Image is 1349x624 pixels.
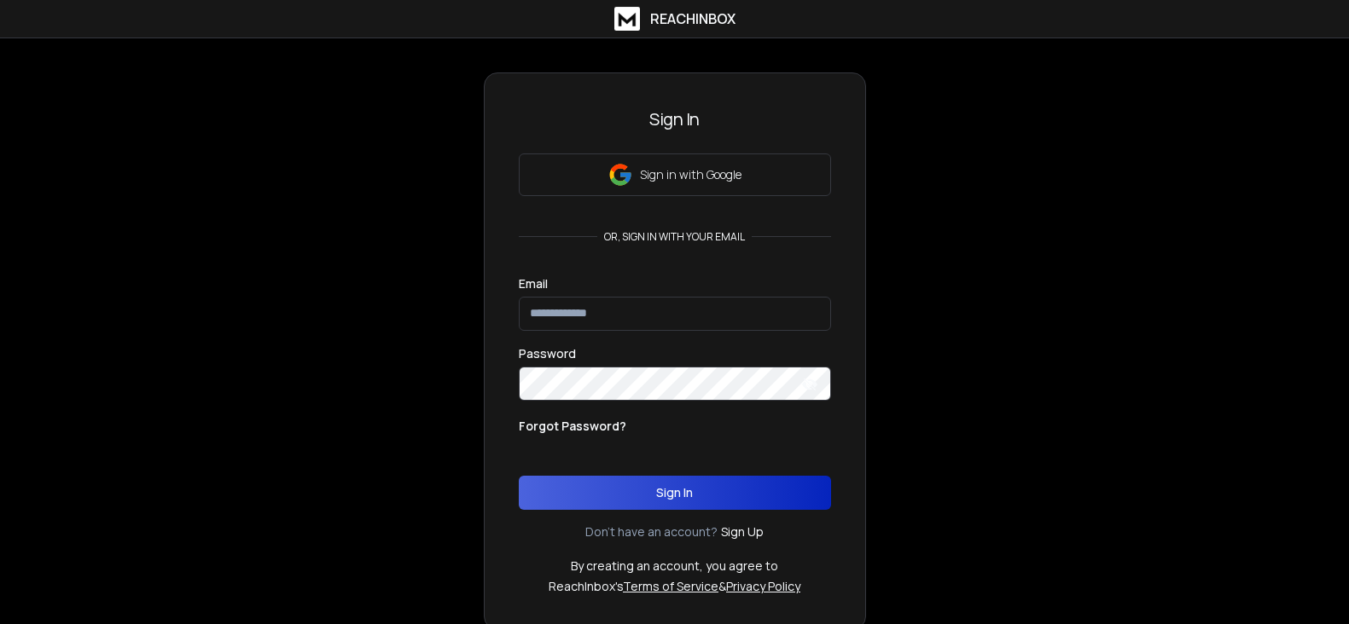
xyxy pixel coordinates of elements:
p: Don't have an account? [585,523,718,540]
h1: ReachInbox [650,9,736,29]
p: Forgot Password? [519,418,626,435]
a: Terms of Service [623,578,718,594]
p: Sign in with Google [640,166,741,183]
button: Sign in with Google [519,153,831,196]
p: By creating an account, you agree to [571,558,778,575]
a: Privacy Policy [726,578,800,594]
a: Sign Up [721,523,764,540]
a: ReachInbox [614,7,736,31]
h3: Sign In [519,107,831,131]
label: Password [519,348,576,360]
p: ReachInbox's & [549,578,800,595]
img: logo [614,7,640,31]
p: or, sign in with your email [597,230,752,244]
label: Email [519,278,548,290]
button: Sign In [519,476,831,510]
